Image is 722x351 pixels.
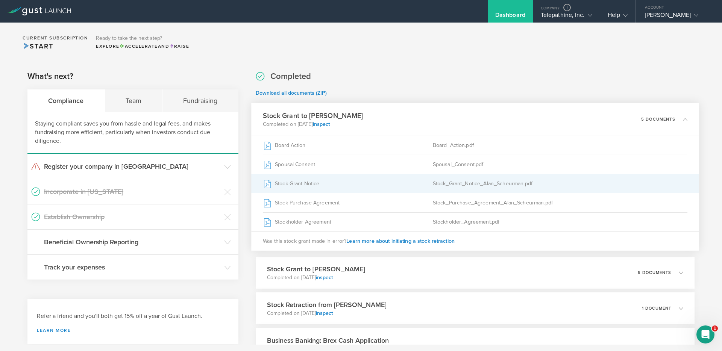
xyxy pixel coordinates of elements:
span: Raise [169,44,189,49]
div: Staying compliant saves you from hassle and legal fees, and makes fundraising more efficient, par... [27,112,238,154]
a: Learn more [37,328,229,333]
div: Stockholder Agreement [263,213,433,231]
h3: Register your company in [GEOGRAPHIC_DATA] [44,162,220,171]
a: inspect [316,274,333,281]
div: Stock_Purchase_Agreement_Alan_Scheurman.pdf [432,194,687,212]
span: 1 [712,325,718,331]
p: Completed on [DATE] [263,121,363,128]
h3: Business Banking: Brex Cash Application [267,336,389,345]
span: Start [23,42,53,50]
span: Accelerate [120,44,158,49]
div: Board Action [263,136,433,155]
h3: Ready to take the next step? [96,36,189,41]
div: Ready to take the next step?ExploreAccelerateandRaise [92,30,193,53]
h2: Current Subscription [23,36,88,40]
p: 5 documents [641,117,675,121]
div: Spousal_Consent.pdf [432,155,687,174]
div: Team [105,89,163,112]
p: Completed on [DATE] [267,310,387,317]
h3: Beneficial Ownership Reporting [44,237,220,247]
div: Fundraising [162,89,238,112]
h3: Stock Grant to [PERSON_NAME] [267,264,365,274]
div: Help [608,11,628,23]
div: Board_Action.pdf [432,136,687,155]
iframe: Intercom live chat [696,325,714,343]
h2: Completed [270,71,311,82]
a: Download all documents (ZIP) [256,90,327,96]
div: Stock Purchase Agreement [263,194,433,212]
div: [PERSON_NAME] [645,11,709,23]
h3: Stock Retraction from [PERSON_NAME] [267,300,387,310]
h3: Establish Ownership [44,212,220,222]
p: 6 documents [638,271,671,275]
div: Explore [96,43,189,50]
p: Completed on [DATE] [267,274,365,281]
div: Was this stock grant made in error? [251,231,699,251]
h2: What's next? [27,71,73,82]
h3: Stock Grant to [PERSON_NAME] [263,110,363,121]
div: Telepathine, Inc. [541,11,592,23]
div: Dashboard [495,11,525,23]
a: inspect [312,121,330,127]
h3: Refer a friend and you'll both get 15% off a year of Gust Launch. [37,312,229,321]
span: and [120,44,170,49]
p: 1 document [642,306,671,310]
div: Stock_Grant_Notice_Alan_Scheurman.pdf [432,174,687,193]
div: Stockholder_Agreement.pdf [432,213,687,231]
h3: Incorporate in [US_STATE] [44,187,220,197]
div: Stock Grant Notice [263,174,433,193]
span: Learn more about initiating a stock retraction [346,238,455,244]
a: inspect [316,310,333,316]
h3: Track your expenses [44,262,220,272]
div: Spousal Consent [263,155,433,174]
div: Compliance [27,89,105,112]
